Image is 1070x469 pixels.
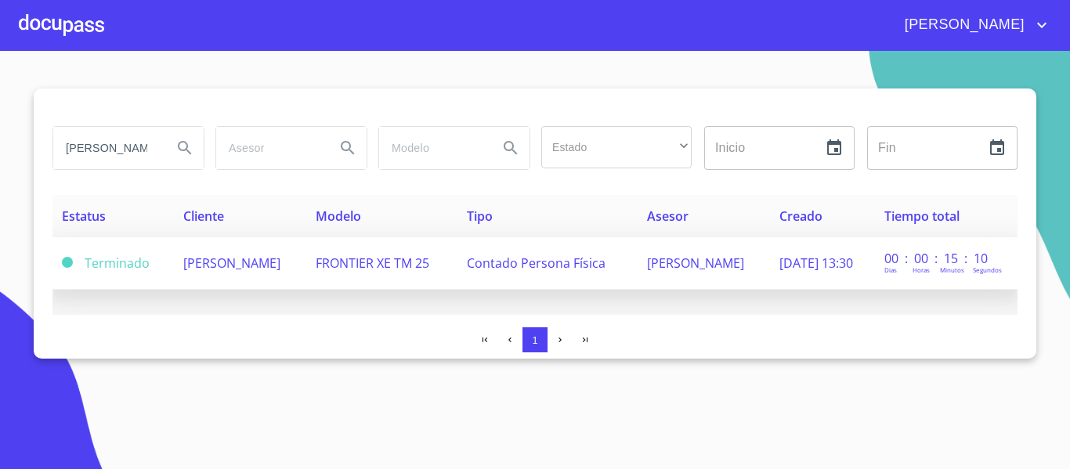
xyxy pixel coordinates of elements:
p: 00 : 00 : 15 : 10 [884,250,990,267]
span: [PERSON_NAME] [893,13,1032,38]
button: Search [166,129,204,167]
span: Tiempo total [884,207,960,225]
span: Cliente [183,207,224,225]
p: Minutos [940,265,964,274]
span: Terminado [62,257,73,268]
p: Dias [884,265,897,274]
button: account of current user [893,13,1051,38]
input: search [379,127,486,169]
button: Search [329,129,367,167]
input: search [216,127,323,169]
span: Estatus [62,207,106,225]
span: Creado [779,207,822,225]
span: Modelo [316,207,361,225]
span: FRONTIER XE TM 25 [316,254,429,272]
p: Horas [913,265,930,274]
button: Search [492,129,530,167]
input: search [53,127,160,169]
span: Contado Persona Física [467,254,605,272]
span: Terminado [85,254,150,272]
span: [PERSON_NAME] [183,254,280,272]
p: Segundos [973,265,1002,274]
span: Asesor [647,207,689,225]
span: [DATE] 13:30 [779,254,853,272]
span: [PERSON_NAME] [647,254,744,272]
span: 1 [532,334,537,346]
button: 1 [522,327,548,352]
span: Tipo [467,207,493,225]
div: ​ [541,126,692,168]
